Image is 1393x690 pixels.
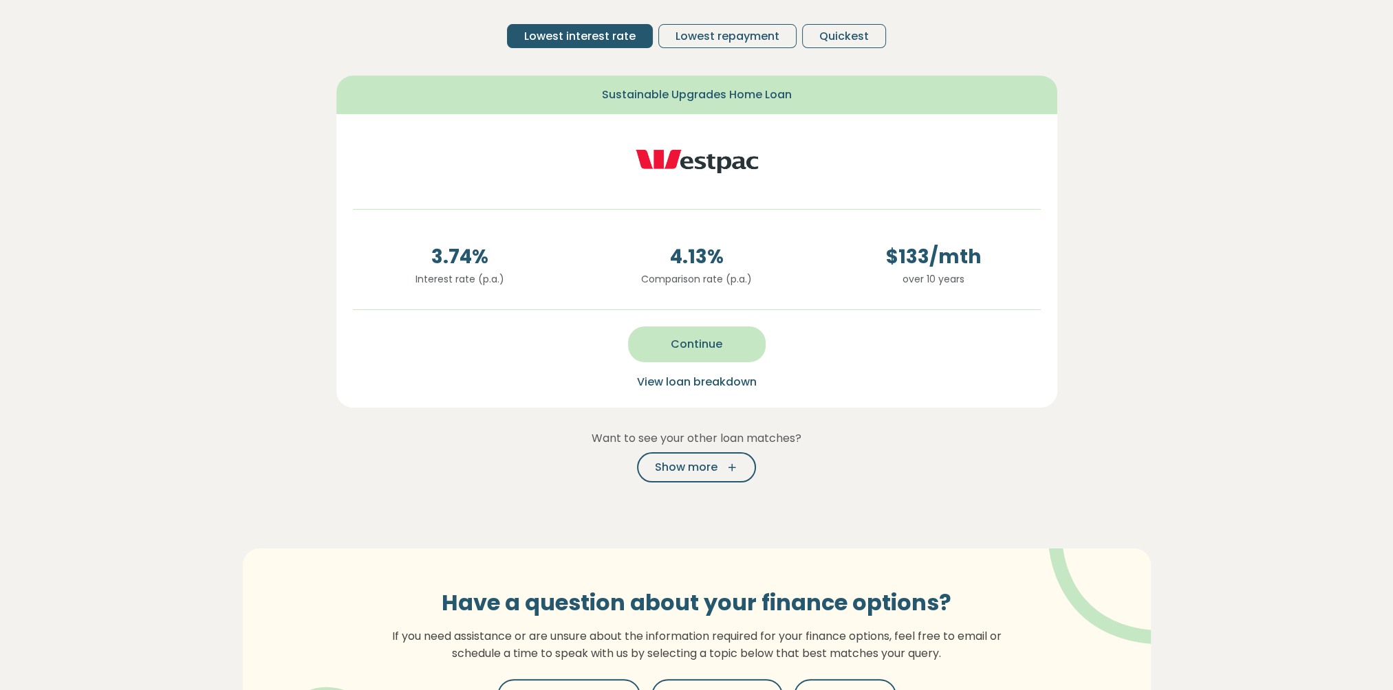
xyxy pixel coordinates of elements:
span: Show more [655,459,717,476]
span: View loan breakdown [637,374,757,390]
button: Lowest interest rate [507,24,653,48]
img: westpac logo [635,131,759,192]
p: Interest rate (p.a.) [353,271,568,287]
span: Lowest interest rate [524,28,636,45]
button: Lowest repayment [658,24,797,48]
button: Continue [628,326,766,362]
span: 4.13 % [590,243,804,271]
span: $ 133 /mth [826,243,1041,271]
p: Want to see your other loan matches? [336,430,1057,447]
button: Show more [637,452,756,482]
button: Quickest [802,24,886,48]
span: Quickest [819,28,869,45]
p: If you need assistance or are unsure about the information required for your finance options, fee... [384,627,1010,663]
h3: Have a question about your finance options? [384,590,1010,616]
button: View loan breakdown [633,373,761,391]
p: over 10 years [826,271,1041,287]
span: Sustainable Upgrades Home Loan [602,87,792,103]
p: Comparison rate (p.a.) [590,271,804,287]
span: Continue [671,336,722,353]
span: 3.74 % [353,243,568,271]
span: Lowest repayment [676,28,779,45]
img: vector [1013,511,1192,645]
